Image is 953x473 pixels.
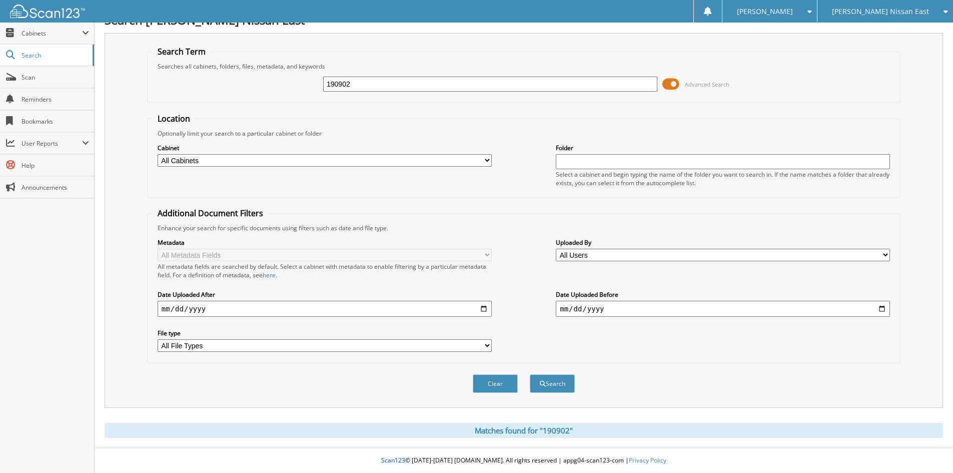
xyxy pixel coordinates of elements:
[153,129,895,138] div: Optionally limit your search to a particular cabinet or folder
[105,423,943,438] div: Matches found for "190902"
[22,29,82,38] span: Cabinets
[158,262,492,279] div: All metadata fields are searched by default. Select a cabinet with metadata to enable filtering b...
[153,224,895,232] div: Enhance your search for specific documents using filters such as date and file type.
[158,301,492,317] input: start
[22,51,88,60] span: Search
[153,113,195,124] legend: Location
[832,9,929,15] span: [PERSON_NAME] Nissan East
[10,5,85,18] img: scan123-logo-white.svg
[22,73,89,82] span: Scan
[22,139,82,148] span: User Reports
[903,425,953,473] iframe: Chat Widget
[556,144,890,152] label: Folder
[22,161,89,170] span: Help
[22,95,89,104] span: Reminders
[381,456,405,464] span: Scan123
[685,81,729,88] span: Advanced Search
[153,62,895,71] div: Searches all cabinets, folders, files, metadata, and keywords
[158,144,492,152] label: Cabinet
[556,170,890,187] div: Select a cabinet and begin typing the name of the folder you want to search in. If the name match...
[158,238,492,247] label: Metadata
[153,46,211,57] legend: Search Term
[530,374,575,393] button: Search
[556,238,890,247] label: Uploaded By
[158,329,492,337] label: File type
[629,456,666,464] a: Privacy Policy
[263,271,276,279] a: here
[556,301,890,317] input: end
[556,290,890,299] label: Date Uploaded Before
[473,374,518,393] button: Clear
[158,290,492,299] label: Date Uploaded After
[95,448,953,473] div: © [DATE]-[DATE] [DOMAIN_NAME]. All rights reserved | appg04-scan123-com |
[22,117,89,126] span: Bookmarks
[153,208,268,219] legend: Additional Document Filters
[737,9,793,15] span: [PERSON_NAME]
[22,183,89,192] span: Announcements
